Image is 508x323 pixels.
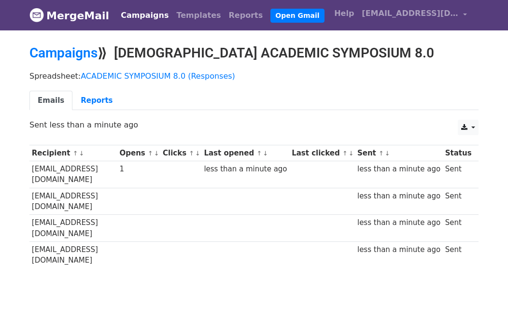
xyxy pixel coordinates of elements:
th: Sent [355,145,443,161]
a: ↑ [73,150,78,157]
a: ↓ [385,150,390,157]
th: Recipient [29,145,117,161]
a: ACADEMIC SYMPOSIUM 8.0 (Responses) [81,71,235,81]
div: less than a minute ago [357,191,440,202]
a: ↓ [263,150,268,157]
td: Sent [443,188,474,215]
a: Campaigns [29,45,98,61]
img: MergeMail logo [29,8,44,22]
a: Open Gmail [270,9,324,23]
a: MergeMail [29,5,109,26]
a: ↓ [349,150,354,157]
a: Reports [72,91,121,111]
p: Sent less than a minute ago [29,120,479,130]
a: ↑ [256,150,262,157]
td: Sent [443,241,474,268]
th: Last clicked [289,145,355,161]
div: less than a minute ago [357,164,440,175]
a: Emails [29,91,72,111]
td: [EMAIL_ADDRESS][DOMAIN_NAME] [29,241,117,268]
th: Opens [117,145,161,161]
td: [EMAIL_ADDRESS][DOMAIN_NAME] [29,188,117,215]
a: ↓ [195,150,200,157]
div: 1 [119,164,158,175]
a: Reports [225,6,267,25]
span: [EMAIL_ADDRESS][DOMAIN_NAME] [362,8,458,19]
a: Templates [172,6,225,25]
a: ↓ [154,150,159,157]
a: ↑ [189,150,194,157]
td: [EMAIL_ADDRESS][DOMAIN_NAME] [29,215,117,242]
th: Status [443,145,474,161]
a: Campaigns [117,6,172,25]
td: Sent [443,161,474,188]
a: ↓ [79,150,84,157]
td: Sent [443,215,474,242]
a: ↑ [148,150,153,157]
td: [EMAIL_ADDRESS][DOMAIN_NAME] [29,161,117,188]
a: [EMAIL_ADDRESS][DOMAIN_NAME] [358,4,471,27]
p: Spreadsheet: [29,71,479,81]
th: Clicks [160,145,201,161]
div: less than a minute ago [204,164,287,175]
h2: ⟫ [DEMOGRAPHIC_DATA] ACADEMIC SYMPOSIUM 8.0 [29,45,479,61]
div: less than a minute ago [357,244,440,255]
a: Help [330,4,358,23]
a: ↑ [342,150,348,157]
a: ↑ [379,150,384,157]
div: less than a minute ago [357,217,440,228]
th: Last opened [202,145,290,161]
